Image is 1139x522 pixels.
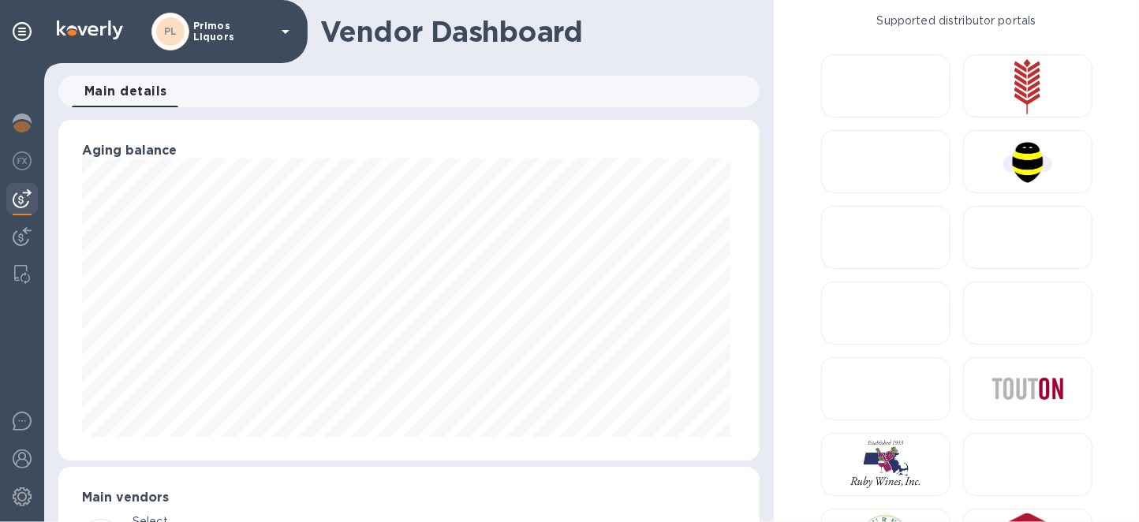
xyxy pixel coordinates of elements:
[84,80,167,103] span: Main details
[6,16,38,47] div: Pin categories
[821,13,1092,29] p: Supported distributor portals
[57,21,123,39] img: Logo
[320,15,749,48] h1: Vendor Dashboard
[82,144,736,158] h3: Aging balance
[164,25,177,37] b: PL
[82,490,736,505] h3: Main vendors
[193,21,272,43] p: Primos Liquors
[13,151,32,170] img: Foreign exchange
